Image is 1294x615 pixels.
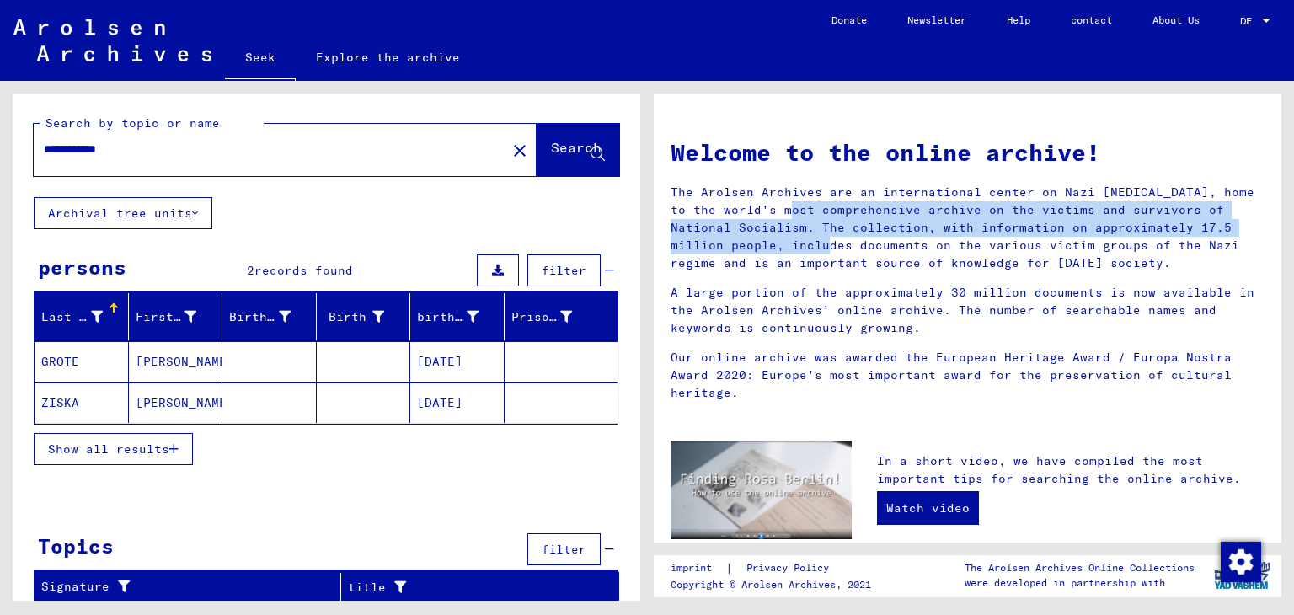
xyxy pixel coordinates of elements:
font: The Arolsen Archives Online Collections [965,561,1195,574]
font: Help [1007,13,1030,26]
mat-icon: close [510,141,530,161]
mat-header-cell: birth date [410,293,505,340]
font: were developed in partnership with [965,576,1165,589]
font: birth date [417,309,493,324]
img: Arolsen_neg.svg [13,19,211,61]
div: Prisoner # [511,303,598,330]
mat-header-cell: First name [129,293,223,340]
font: persons [38,254,126,280]
button: Clear [503,133,537,167]
font: Watch video [886,500,970,516]
font: imprint [671,561,712,574]
font: Birth [329,309,366,324]
a: Seek [225,37,296,81]
font: ZISKA [41,395,79,410]
mat-header-cell: Prisoner # [505,293,618,340]
font: contact [1071,13,1112,26]
font: Search [551,139,602,156]
font: Copyright © Arolsen Archives, 2021 [671,578,871,591]
mat-header-cell: Birth [317,293,411,340]
div: birth date [417,303,504,330]
button: Archival tree units [34,197,212,229]
font: Explore the archive [316,50,460,65]
font: In a short video, we have compiled the most important tips for searching the online archive. [877,453,1241,486]
font: [PERSON_NAME] [136,354,234,369]
a: Privacy Policy [733,559,849,577]
font: Birth name [229,309,305,324]
font: Show all results [48,441,169,457]
font: filter [542,263,586,278]
font: Newsletter [907,13,966,26]
div: Signature [41,574,340,601]
font: The Arolsen Archives are an international center on Nazi [MEDICAL_DATA], home to the world's most... [671,184,1254,270]
a: imprint [671,559,725,577]
font: Privacy Policy [746,561,829,574]
div: Last name [41,303,128,330]
button: filter [527,254,601,286]
button: Search [537,124,619,176]
font: [PERSON_NAME] [136,395,234,410]
img: yv_logo.png [1211,554,1274,596]
font: DE [1240,14,1252,27]
font: 2 [247,263,254,278]
div: Birth [323,303,410,330]
a: Explore the archive [296,37,480,78]
font: Seek [245,50,275,65]
div: First name [136,303,222,330]
div: Birth name [229,303,316,330]
font: Archival tree units [48,206,192,221]
button: Show all results [34,433,193,465]
img: video.jpg [671,441,852,539]
button: filter [527,533,601,565]
font: Signature [41,579,110,594]
div: Change consent [1220,541,1260,581]
font: [DATE] [417,354,463,369]
font: title [348,580,386,595]
font: filter [542,542,586,557]
font: GROTE [41,354,79,369]
font: Search by topic or name [45,115,220,131]
font: Our online archive was awarded the European Heritage Award / Europa Nostra Award 2020: Europe's m... [671,350,1232,400]
div: title [348,574,598,601]
font: Prisoner # [511,309,587,324]
font: Welcome to the online archive! [671,137,1100,167]
font: Donate [831,13,867,26]
font: About Us [1152,13,1200,26]
font: records found [254,263,353,278]
font: First name [136,309,211,324]
font: [DATE] [417,395,463,410]
font: A large portion of the approximately 30 million documents is now available in the Arolsen Archive... [671,285,1254,335]
font: | [725,560,733,575]
a: Watch video [877,491,979,525]
font: Last name [41,309,110,324]
img: Change consent [1221,542,1261,582]
mat-header-cell: Birth name [222,293,317,340]
font: Topics [38,533,114,559]
mat-header-cell: Last name [35,293,129,340]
